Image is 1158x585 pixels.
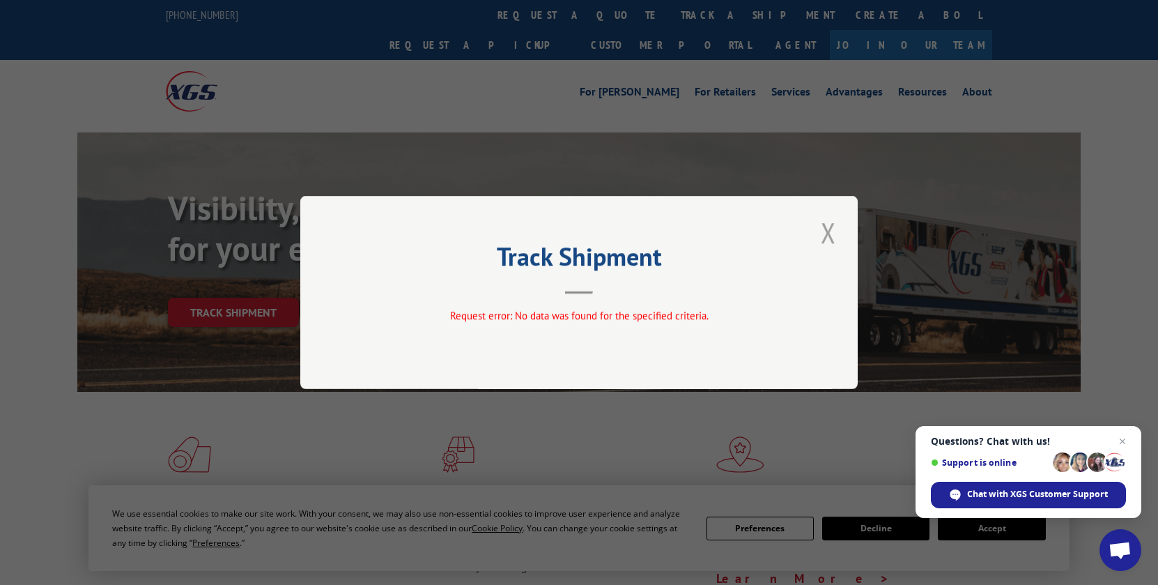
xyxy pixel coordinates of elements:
[967,488,1108,501] span: Chat with XGS Customer Support
[1099,529,1141,571] a: Open chat
[931,482,1126,508] span: Chat with XGS Customer Support
[450,309,709,322] span: Request error: No data was found for the specified criteria.
[931,457,1048,468] span: Support is online
[931,436,1126,447] span: Questions? Chat with us!
[817,213,840,252] button: Close modal
[370,247,788,273] h2: Track Shipment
